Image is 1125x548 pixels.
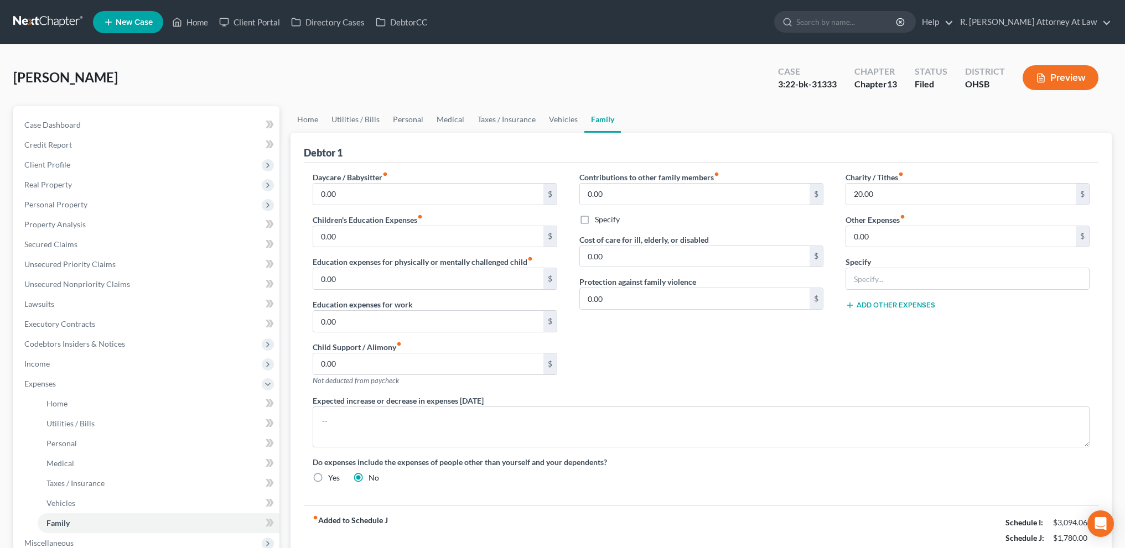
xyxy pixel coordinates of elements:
i: fiber_manual_record [900,214,905,220]
span: Home [46,399,68,408]
span: Personal [46,439,77,448]
label: Charity / Tithes [846,171,904,183]
i: fiber_manual_record [396,341,402,347]
a: Medical [38,453,279,473]
span: Client Profile [24,160,70,169]
label: Yes [328,472,340,483]
label: Expected increase or decrease in expenses [DATE] [313,395,484,406]
a: Directory Cases [286,12,370,32]
label: Education expenses for work [313,299,413,310]
a: Executory Contracts [15,314,279,334]
i: fiber_manual_record [382,171,388,177]
div: Case [778,65,837,78]
a: Case Dashboard [15,115,279,135]
label: Education expenses for physically or mentally challenged child [313,256,533,268]
div: District [965,65,1005,78]
a: Family [38,513,279,533]
div: $3,094.06 [1053,517,1090,528]
div: OHSB [965,78,1005,91]
input: -- [580,288,810,309]
input: -- [846,184,1076,205]
a: Personal [386,106,430,133]
span: Real Property [24,180,72,189]
a: Home [38,394,279,414]
div: $ [810,246,823,267]
a: Unsecured Priority Claims [15,254,279,274]
input: Specify... [846,268,1089,289]
div: $ [543,184,557,205]
i: fiber_manual_record [527,256,533,262]
i: fiber_manual_record [417,214,423,220]
span: Lawsuits [24,299,54,309]
span: Vehicles [46,498,75,508]
label: Specify [846,256,871,268]
div: $ [543,311,557,332]
span: Income [24,359,50,368]
div: $ [1076,184,1089,205]
label: Do expenses include the expenses of people other than yourself and your dependents? [313,456,1090,468]
input: Search by name... [796,12,898,32]
a: Home [167,12,214,32]
a: Lawsuits [15,294,279,314]
div: $1,780.00 [1053,533,1090,544]
div: Open Intercom Messenger [1087,510,1114,537]
span: Property Analysis [24,220,86,229]
input: -- [580,184,810,205]
input: -- [313,268,543,289]
span: Expenses [24,379,56,388]
span: Credit Report [24,140,72,149]
label: Cost of care for ill, elderly, or disabled [579,234,709,246]
div: 3:22-bk-31333 [778,78,837,91]
span: New Case [116,18,153,27]
span: Family [46,518,70,528]
a: Personal [38,434,279,453]
label: Contributions to other family members [579,171,719,183]
a: Client Portal [214,12,286,32]
button: Preview [1023,65,1098,90]
a: Medical [430,106,471,133]
a: DebtorCC [370,12,433,32]
strong: Schedule I: [1005,518,1043,527]
span: 13 [887,79,897,89]
a: Utilities / Bills [38,414,279,434]
span: Not deducted from paycheck [313,376,399,385]
label: Specify [595,214,620,225]
div: $ [810,184,823,205]
button: Add Other Expenses [846,301,935,310]
i: fiber_manual_record [898,171,904,177]
label: Protection against family violence [579,276,696,288]
span: Taxes / Insurance [46,478,105,488]
input: -- [313,184,543,205]
a: Help [916,12,953,32]
a: Vehicles [38,493,279,513]
span: [PERSON_NAME] [13,69,118,85]
input: -- [313,353,543,374]
div: $ [810,288,823,309]
span: Miscellaneous [24,538,74,547]
label: Daycare / Babysitter [313,171,388,183]
div: Status [915,65,947,78]
span: Personal Property [24,200,87,209]
a: Taxes / Insurance [38,473,279,493]
a: Home [291,106,325,133]
label: Other Expenses [846,214,905,226]
span: Secured Claims [24,239,77,249]
span: Utilities / Bills [46,419,95,428]
a: Family [584,106,621,133]
span: Codebtors Insiders & Notices [24,339,125,348]
div: Filed [915,78,947,91]
a: Credit Report [15,135,279,155]
label: Child Support / Alimony [313,341,402,353]
span: Unsecured Priority Claims [24,259,116,269]
a: Property Analysis [15,215,279,234]
label: Children's Education Expenses [313,214,423,226]
div: $ [543,268,557,289]
i: fiber_manual_record [714,171,719,177]
a: Secured Claims [15,234,279,254]
strong: Schedule J: [1005,533,1044,542]
span: Executory Contracts [24,319,95,328]
label: No [369,472,379,483]
div: $ [543,353,557,374]
span: Medical [46,458,74,468]
a: Vehicles [542,106,584,133]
